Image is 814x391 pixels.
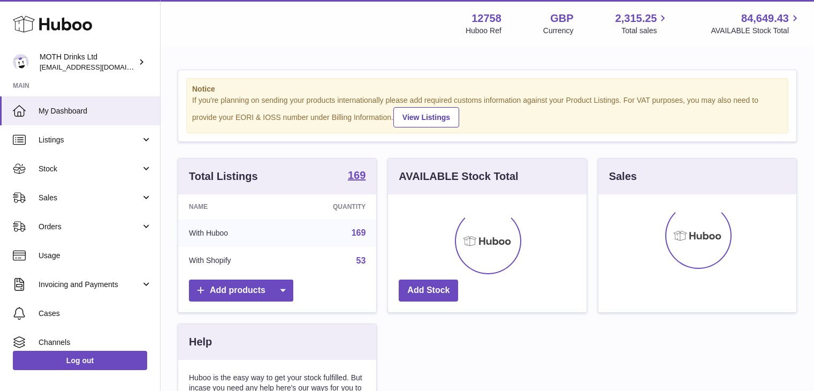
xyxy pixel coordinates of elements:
span: Listings [39,135,141,145]
div: Huboo Ref [466,26,501,36]
strong: 12758 [471,11,501,26]
td: With Huboo [178,219,285,247]
strong: 169 [348,170,366,181]
span: Stock [39,164,141,174]
span: Usage [39,251,152,261]
span: Total sales [621,26,669,36]
img: orders@mothdrinks.com [13,54,29,70]
span: Orders [39,222,141,232]
h3: Total Listings [189,169,258,184]
strong: GBP [550,11,573,26]
h3: Sales [609,169,637,184]
span: [EMAIL_ADDRESS][DOMAIN_NAME] [40,63,157,71]
a: Add products [189,280,293,302]
span: Invoicing and Payments [39,280,141,290]
h3: AVAILABLE Stock Total [399,169,518,184]
div: If you're planning on sending your products internationally please add required customs informati... [192,95,782,127]
a: 169 [352,228,366,237]
a: 2,315.25 Total sales [615,11,670,36]
span: Channels [39,337,152,348]
a: Add Stock [399,280,458,302]
strong: Notice [192,84,782,94]
span: Cases [39,309,152,319]
th: Quantity [285,194,377,219]
th: Name [178,194,285,219]
a: 53 [356,256,366,265]
a: 169 [348,170,366,183]
span: My Dashboard [39,106,152,116]
div: Currency [543,26,574,36]
a: 84,649.43 AVAILABLE Stock Total [711,11,801,36]
td: With Shopify [178,247,285,275]
span: AVAILABLE Stock Total [711,26,801,36]
span: Sales [39,193,141,203]
h3: Help [189,335,212,349]
div: MOTH Drinks Ltd [40,52,136,72]
a: View Listings [393,107,459,127]
a: Log out [13,351,147,370]
span: 84,649.43 [741,11,789,26]
span: 2,315.25 [615,11,657,26]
